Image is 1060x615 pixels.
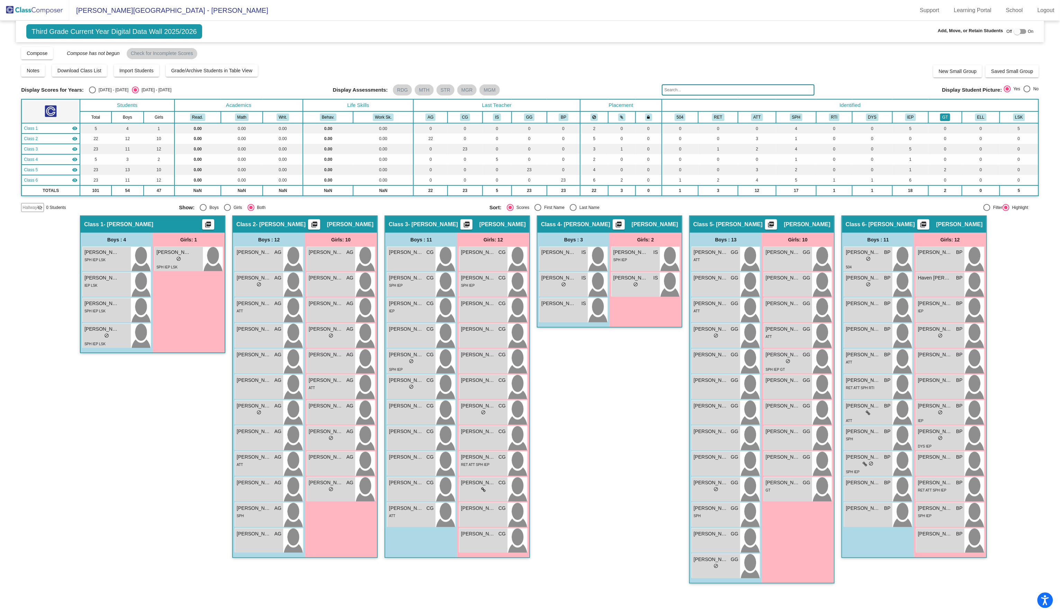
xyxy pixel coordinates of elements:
th: Speech Impairment [776,111,817,123]
td: 0 [413,154,448,165]
button: New Small Group [933,65,982,77]
td: 23 [512,185,547,196]
td: 0 [547,165,580,175]
mat-icon: picture_as_pdf [614,221,623,231]
span: Import Students [119,68,154,73]
td: 0 [547,154,580,165]
td: 101 [80,185,111,196]
button: Print Students Details [308,219,320,230]
td: 22 [413,134,448,144]
td: 0 [816,154,852,165]
td: 0.00 [303,123,353,134]
td: 5 [776,175,817,185]
th: Graciela Gonzalez [512,111,547,123]
td: 0.00 [303,165,353,175]
td: Graciela Gonzalez - I. Saenz [21,165,80,175]
td: 12 [738,185,776,196]
td: 0.00 [263,165,303,175]
td: 0.00 [221,165,263,175]
td: 0 [636,185,662,196]
td: 2 [698,175,738,185]
td: 54 [111,185,144,196]
td: 0 [852,165,893,175]
mat-chip: RDG [393,84,412,95]
td: 11 [111,175,144,185]
button: GG [524,113,535,121]
td: 1 [892,165,928,175]
td: 22 [413,185,448,196]
td: 1 [608,144,636,154]
td: 0 [962,175,1000,185]
td: 0 [892,134,928,144]
button: GT [940,113,950,121]
button: Print Students Details [765,219,777,230]
th: Placement [580,99,662,111]
td: 3 [608,185,636,196]
mat-chip: STR [437,84,455,95]
td: Clarisa Garcia - C. Garcia [21,144,80,154]
td: 23 [80,175,111,185]
td: 0 [448,123,482,134]
td: 5 [1000,123,1039,134]
td: 0 [852,123,893,134]
td: Brianna Perez - B. Perez [21,175,80,185]
button: Writ. [277,113,289,121]
td: 0.00 [353,154,413,165]
td: 0 [816,165,852,175]
td: 0.00 [174,123,221,134]
td: 0 [662,154,698,165]
span: Display Scores for Years: [21,87,84,93]
th: 504 Plan [662,111,698,123]
span: Compose [27,51,47,56]
td: 10 [144,134,174,144]
td: 2 [776,165,817,175]
th: Boys [111,111,144,123]
td: 0 [816,144,852,154]
td: 0 [662,123,698,134]
td: 5 [80,154,111,165]
td: 0 [448,165,482,175]
td: 3 [580,144,608,154]
td: 0 [928,123,962,134]
th: Students [80,99,174,111]
th: Clarisa Garcia [448,111,482,123]
td: 0 [852,134,893,144]
span: Add, Move, or Retain Students [938,27,1003,34]
td: 0.00 [174,175,221,185]
td: 0 [547,134,580,144]
td: 0.00 [263,123,303,134]
td: 0 [413,123,448,134]
td: 0.00 [221,154,263,165]
mat-icon: visibility [72,157,78,162]
td: 0.00 [174,154,221,165]
td: 23 [547,175,580,185]
mat-icon: picture_as_pdf [462,221,470,231]
td: 5 [483,154,512,165]
td: 22 [580,185,608,196]
td: 0 [928,144,962,154]
td: 0 [1000,165,1039,175]
mat-icon: visibility [72,126,78,131]
th: Irene Saenz [483,111,512,123]
td: NaN [263,185,303,196]
td: Irene Saenz - G. Gonzalez [21,154,80,165]
td: 4 [111,123,144,134]
td: 0.00 [353,134,413,144]
td: 18 [892,185,928,196]
td: 0.00 [353,144,413,154]
th: Last Teacher [413,99,580,111]
td: 0.00 [174,165,221,175]
td: 0 [413,175,448,185]
span: Notes [27,68,39,73]
button: Print Students Details [613,219,625,230]
div: No [1031,86,1039,92]
mat-icon: visibility [72,167,78,173]
td: 0.00 [303,175,353,185]
div: [DATE] - [DATE] [139,87,171,93]
button: Work Sk. [373,113,394,121]
td: 0 [483,134,512,144]
td: 0.00 [263,175,303,185]
td: 0 [698,134,738,144]
th: Individualized Education Plan [892,111,928,123]
span: Class 3 [24,146,38,152]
